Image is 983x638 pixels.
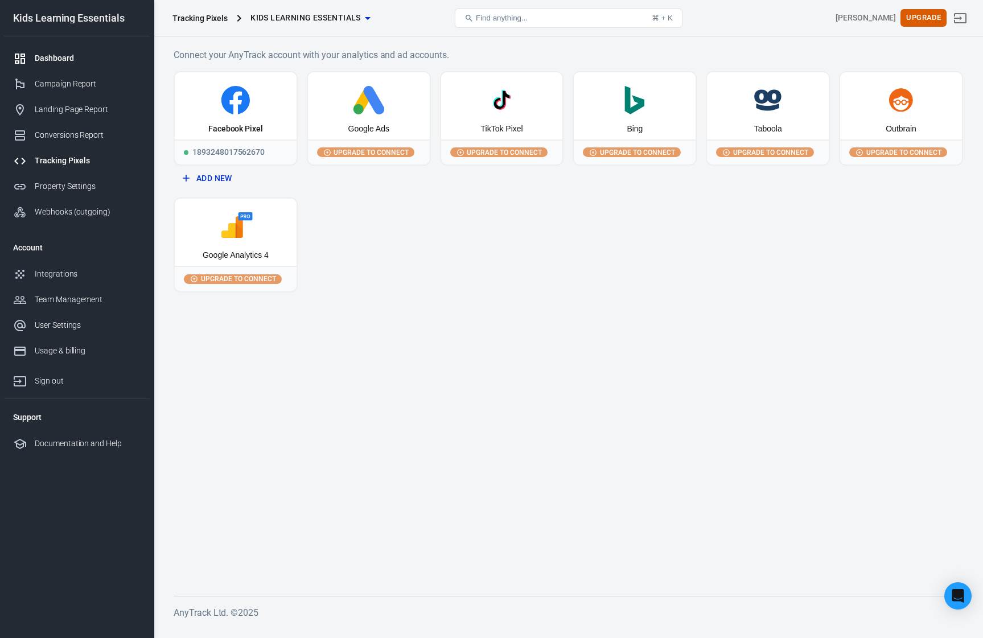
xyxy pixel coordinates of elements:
div: Tracking Pixels [172,13,228,24]
div: Bing [627,124,643,135]
span: Upgrade to connect [864,147,944,158]
a: Property Settings [4,174,150,199]
a: Facebook PixelRunning1893248017562670 [174,71,298,166]
div: Usage & billing [35,345,141,357]
a: Sign out [4,364,150,394]
a: Webhooks (outgoing) [4,199,150,225]
a: Campaign Report [4,71,150,97]
button: Find anything...⌘ + K [455,9,682,28]
span: Find anything... [476,14,528,22]
button: Kids Learning Essentials [246,7,375,28]
button: TaboolaUpgrade to connect [706,71,830,166]
a: Dashboard [4,46,150,71]
button: Upgrade [900,9,947,27]
a: Usage & billing [4,338,150,364]
div: Kids Learning Essentials [4,13,150,23]
a: Team Management [4,287,150,312]
div: Tracking Pixels [35,155,141,167]
div: Outbrain [886,124,916,135]
button: OutbrainUpgrade to connect [839,71,963,166]
span: Upgrade to connect [598,147,677,158]
button: BingUpgrade to connect [573,71,697,166]
a: Integrations [4,261,150,287]
a: Tracking Pixels [4,148,150,174]
div: 1893248017562670 [175,139,297,164]
div: Account id: NtgCPd8J [836,12,896,24]
div: Property Settings [35,180,141,192]
a: Landing Page Report [4,97,150,122]
div: Team Management [35,294,141,306]
div: Open Intercom Messenger [944,582,972,610]
div: Campaign Report [35,78,141,90]
button: TikTok PixelUpgrade to connect [440,71,564,166]
div: ⌘ + K [652,14,673,22]
a: User Settings [4,312,150,338]
div: Dashboard [35,52,141,64]
div: Conversions Report [35,129,141,141]
div: TikTok Pixel [480,124,523,135]
span: Upgrade to connect [331,147,411,158]
button: Google AdsUpgrade to connect [307,71,431,166]
span: Upgrade to connect [464,147,544,158]
div: User Settings [35,319,141,331]
div: Integrations [35,268,141,280]
button: Add New [178,168,293,189]
button: Google Analytics 4Upgrade to connect [174,197,298,292]
div: Webhooks (outgoing) [35,206,141,218]
div: Sign out [35,375,141,387]
h6: AnyTrack Ltd. © 2025 [174,606,963,620]
span: Upgrade to connect [199,274,278,284]
li: Account [4,234,150,261]
div: Taboola [754,124,782,135]
div: Landing Page Report [35,104,141,116]
li: Support [4,404,150,431]
div: Google Ads [348,124,389,135]
span: Upgrade to connect [731,147,811,158]
span: Running [184,150,188,155]
a: Sign out [947,5,974,32]
h6: Connect your AnyTrack account with your analytics and ad accounts. [174,48,963,62]
div: Facebook Pixel [208,124,263,135]
div: Google Analytics 4 [203,250,269,261]
a: Conversions Report [4,122,150,148]
span: Kids Learning Essentials [250,11,361,25]
div: Documentation and Help [35,438,141,450]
